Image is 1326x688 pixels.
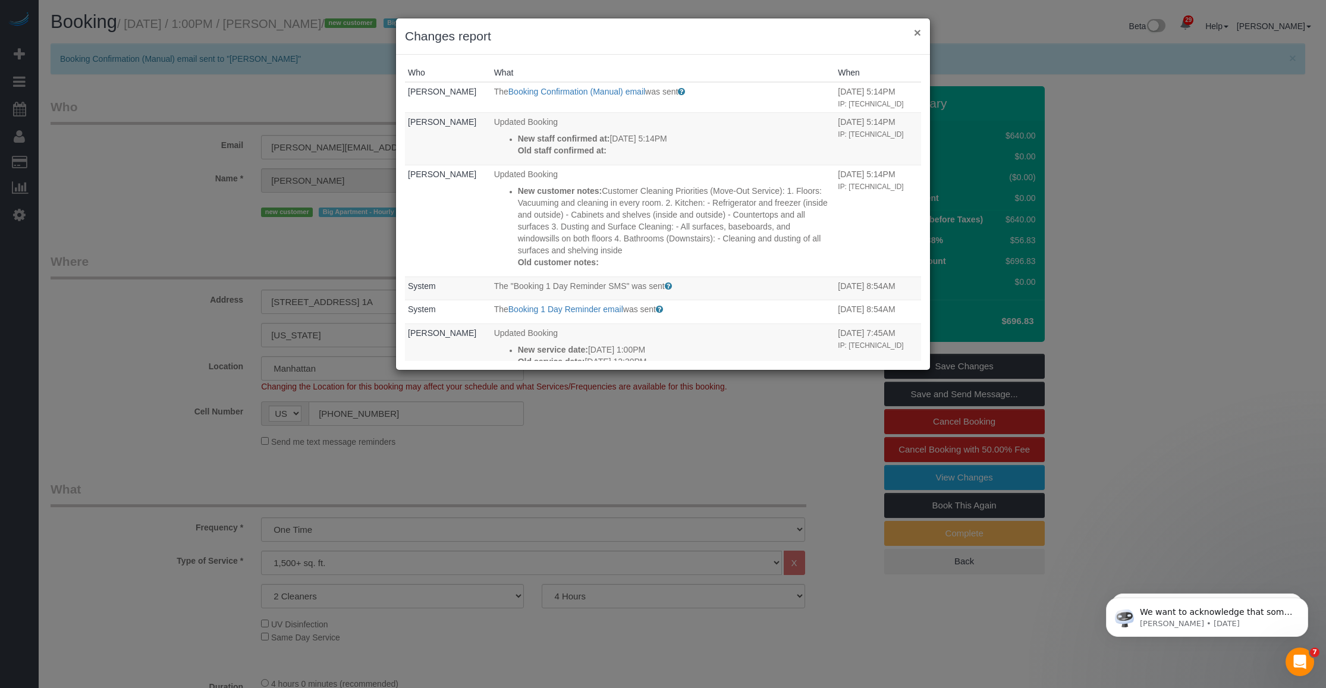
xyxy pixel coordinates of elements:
a: [PERSON_NAME] [408,117,476,127]
iframe: Intercom notifications message [1088,573,1326,656]
span: was sent [645,87,678,96]
td: What [491,112,835,165]
td: Who [405,300,491,324]
span: The [494,304,508,314]
strong: New staff confirmed at: [518,134,610,143]
td: When [835,277,921,300]
span: 7 [1310,648,1319,657]
th: What [491,64,835,82]
td: Who [405,82,491,112]
small: IP: [TECHNICAL_ID] [838,183,903,191]
td: What [491,165,835,277]
small: IP: [TECHNICAL_ID] [838,100,903,108]
iframe: Intercom live chat [1286,648,1314,676]
td: What [491,300,835,324]
span: Updated Booking [494,117,558,127]
span: We want to acknowledge that some users may be experiencing lag or slower performance in our softw... [52,34,205,197]
a: [PERSON_NAME] [408,328,476,338]
td: When [835,112,921,165]
a: Booking 1 Day Reminder email [508,304,623,314]
td: When [835,300,921,324]
span: Updated Booking [494,328,558,338]
td: Who [405,277,491,300]
strong: Old staff confirmed at: [518,146,607,155]
p: Customer Cleaning Priorities (Move-Out Service): 1. Floors: Vacuuming and cleaning in every room.... [518,185,832,256]
span: Updated Booking [494,169,558,179]
a: System [408,281,436,291]
td: What [491,323,835,376]
strong: Old customer notes: [518,257,599,267]
p: [DATE] 5:14PM [518,133,832,144]
small: IP: [TECHNICAL_ID] [838,130,903,139]
th: Who [405,64,491,82]
p: [DATE] 12:30PM [518,356,832,367]
td: When [835,323,921,376]
span: The "Booking 1 Day Reminder SMS" was sent [494,281,665,291]
strong: Old service date: [518,357,585,366]
th: When [835,64,921,82]
h3: Changes report [405,27,921,45]
p: [DATE] 1:00PM [518,344,832,356]
span: was sent [623,304,656,314]
td: When [835,82,921,112]
td: Who [405,323,491,376]
strong: New service date: [518,345,588,354]
td: Who [405,112,491,165]
p: Message from Ellie, sent 3d ago [52,46,205,56]
sui-modal: Changes report [396,18,930,370]
a: Booking Confirmation (Manual) email [508,87,645,96]
span: The [494,87,508,96]
a: [PERSON_NAME] [408,169,476,179]
button: × [914,26,921,39]
small: IP: [TECHNICAL_ID] [838,341,903,350]
td: What [491,82,835,112]
strong: New customer notes: [518,186,602,196]
td: Who [405,165,491,277]
a: System [408,304,436,314]
a: [PERSON_NAME] [408,87,476,96]
td: When [835,165,921,277]
td: What [491,277,835,300]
